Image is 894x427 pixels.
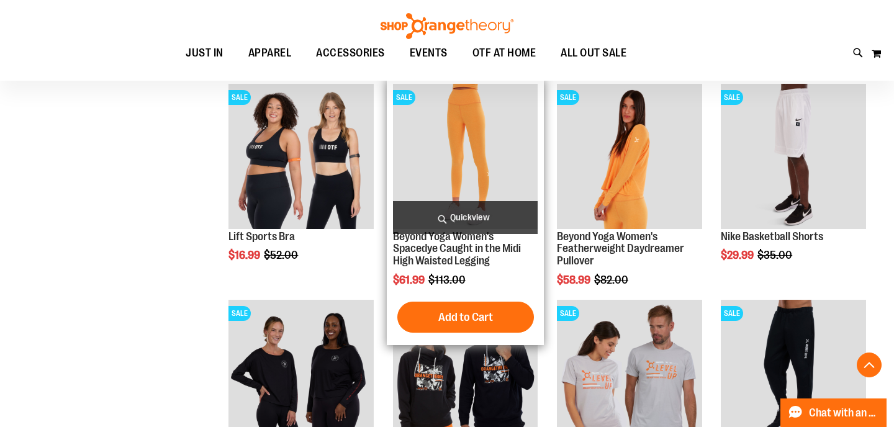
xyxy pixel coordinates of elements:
img: Shop Orangetheory [379,13,515,39]
span: ACCESSORIES [316,39,385,67]
span: Add to Cart [438,310,493,324]
a: Beyond Yoga Women's Featherweight Daydreamer Pullover [557,230,684,267]
span: JUST IN [186,39,223,67]
span: $35.00 [757,249,794,261]
a: Lift Sports Bra [228,230,295,243]
div: product [387,78,544,345]
span: APPAREL [248,39,292,67]
a: Product image for Nike Basketball ShortsSALE [721,84,866,231]
button: Chat with an Expert [780,398,887,427]
span: $61.99 [393,274,427,286]
img: Product image for Beyond Yoga Womens Spacedye Caught in the Midi High Waisted Legging [393,84,538,229]
span: SALE [228,90,251,105]
span: SALE [721,306,743,321]
span: SALE [393,90,415,105]
span: SALE [557,306,579,321]
span: $113.00 [428,274,467,286]
button: Back To Top [857,353,882,377]
span: ALL OUT SALE [561,39,626,67]
span: $58.99 [557,274,592,286]
span: EVENTS [410,39,448,67]
img: Product image for Beyond Yoga Womens Featherweight Daydreamer Pullover [557,84,702,229]
span: OTF AT HOME [472,39,536,67]
img: Product image for Nike Basketball Shorts [721,84,866,229]
a: Beyond Yoga Women's Spacedye Caught in the Midi High Waisted Legging [393,230,521,267]
span: $52.00 [264,249,300,261]
button: Add to Cart [397,302,534,333]
a: Product image for Beyond Yoga Womens Spacedye Caught in the Midi High Waisted LeggingSALE [393,84,538,231]
span: $82.00 [594,274,630,286]
span: SALE [721,90,743,105]
span: SALE [557,90,579,105]
a: Product image for Beyond Yoga Womens Featherweight Daydreamer PulloverSALE [557,84,702,231]
div: product [222,78,380,294]
img: Main view of 2024 October Lift Sports Bra [228,84,374,229]
a: Nike Basketball Shorts [721,230,823,243]
div: product [551,78,708,318]
a: Quickview [393,201,538,234]
span: $29.99 [721,249,756,261]
a: Main view of 2024 October Lift Sports BraSALE [228,84,374,231]
span: SALE [228,306,251,321]
div: product [715,78,872,294]
span: $16.99 [228,249,262,261]
span: Chat with an Expert [809,407,879,419]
